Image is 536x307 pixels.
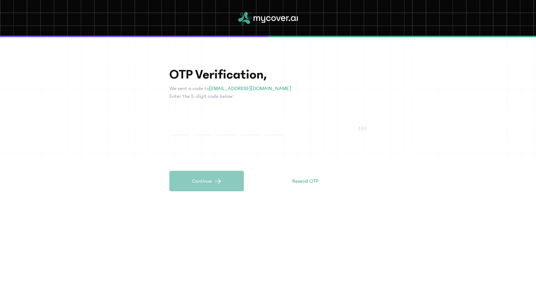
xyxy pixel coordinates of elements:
[169,85,367,93] p: We sent a code to
[169,67,367,82] h1: OTP Verification,
[292,178,318,185] span: Resend OTP
[169,93,367,100] p: Enter the 5-digit code below:
[169,171,244,191] button: Continue
[209,86,291,92] span: [EMAIL_ADDRESS][DOMAIN_NAME]
[288,175,322,187] button: Resend OTP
